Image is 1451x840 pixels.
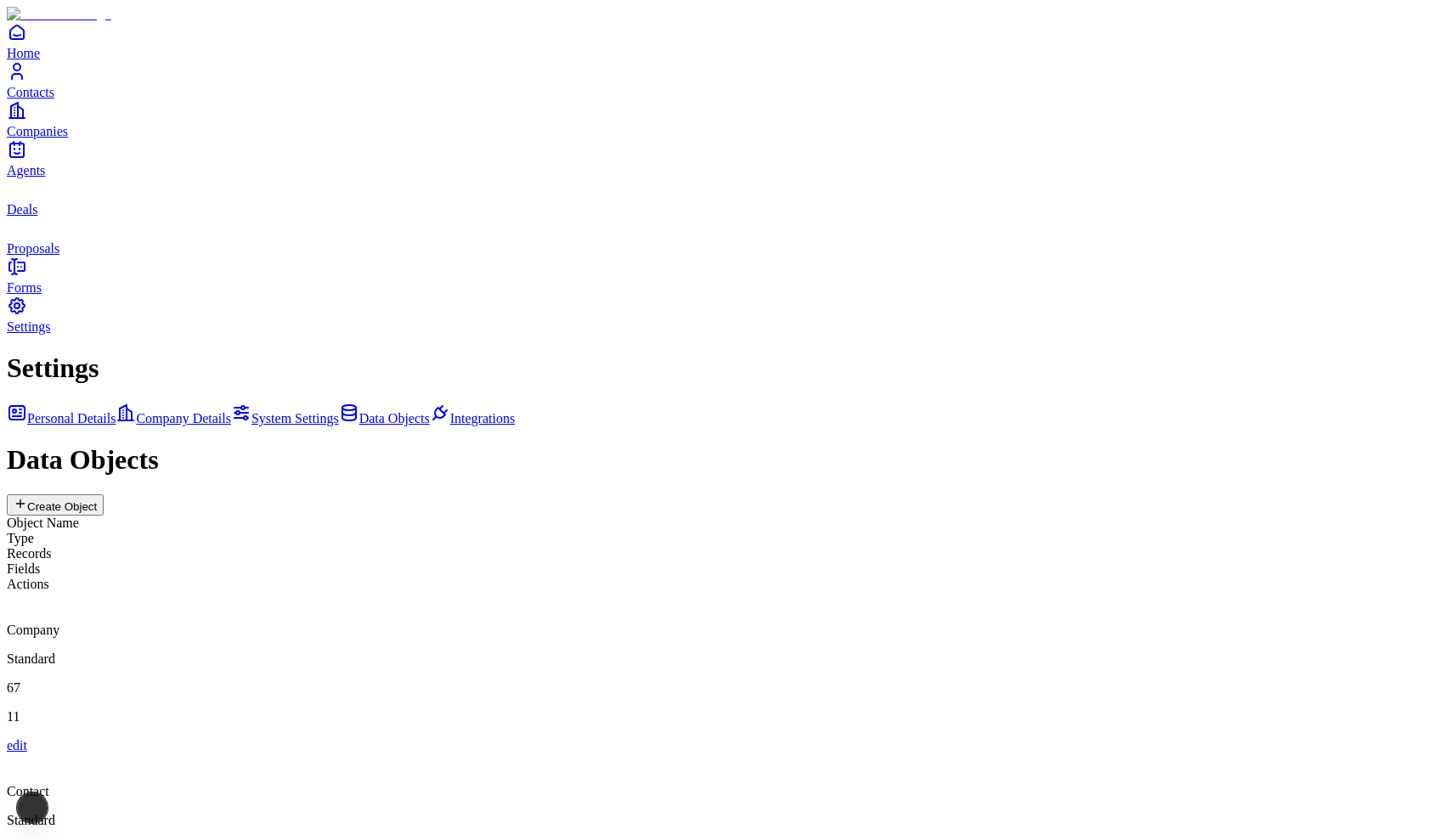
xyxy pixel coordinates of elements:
p: Standard [7,651,1444,667]
a: Settings [7,296,1444,334]
span: Personal Details [27,411,116,426]
div: Type [7,531,1444,546]
a: Personal Details [7,411,116,426]
div: Object Name [7,516,1444,531]
a: Companies [7,100,1444,138]
p: Contact [7,784,1444,799]
a: proposals [7,217,1444,256]
span: Settings [7,319,51,334]
img: Item Brain Logo [7,7,111,22]
a: Forms [7,257,1444,295]
span: Company Details [136,411,231,426]
a: deals [7,178,1444,217]
span: Contacts [7,85,54,99]
span: Companies [7,124,68,138]
h1: Data Objects [7,444,1444,476]
span: Deals [7,202,37,217]
button: Create Object [7,494,104,516]
p: 67 [7,680,1444,696]
span: Agents [7,163,45,178]
span: System Settings [251,411,339,426]
span: Home [7,46,40,60]
span: Integrations [450,411,515,426]
a: Contacts [7,61,1444,99]
a: Home [7,22,1444,60]
p: Standard [7,813,1444,828]
a: edit [7,738,27,753]
span: Data Objects [359,411,430,426]
div: Fields [7,561,1444,577]
a: Agents [7,139,1444,178]
h1: Settings [7,352,1444,384]
a: System Settings [231,411,339,426]
span: Proposals [7,241,59,256]
span: Forms [7,280,42,295]
p: Company [7,623,1444,638]
div: Records [7,546,1444,561]
a: Data Objects [339,411,430,426]
a: Company Details [116,411,231,426]
p: 11 [7,709,1444,724]
a: Integrations [430,411,515,426]
div: Actions [7,577,1444,592]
